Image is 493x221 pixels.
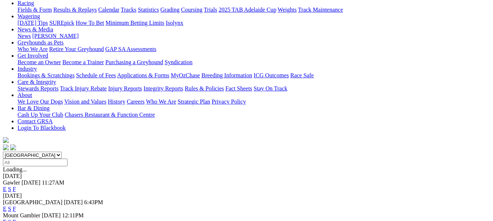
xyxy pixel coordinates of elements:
[64,98,106,105] a: Vision and Values
[108,98,125,105] a: History
[42,179,65,186] span: 11:27AM
[171,72,200,78] a: MyOzChase
[3,137,9,143] img: logo-grsa-white.png
[178,98,210,105] a: Strategic Plan
[18,46,48,52] a: Who We Are
[60,85,107,92] a: Track Injury Rebate
[166,20,183,26] a: Isolynx
[18,85,58,92] a: Stewards Reports
[18,7,490,13] div: Racing
[290,72,313,78] a: Race Safe
[254,72,289,78] a: ICG Outcomes
[18,46,490,53] div: Greyhounds as Pets
[18,98,63,105] a: We Love Our Dogs
[185,85,224,92] a: Rules & Policies
[76,72,116,78] a: Schedule of Fees
[62,59,104,65] a: Become a Trainer
[32,33,78,39] a: [PERSON_NAME]
[146,98,176,105] a: Who We Are
[18,125,66,131] a: Login To Blackbook
[18,26,53,32] a: News & Media
[18,118,53,124] a: Contact GRSA
[13,206,16,212] a: F
[3,212,41,218] span: Mount Gambier
[13,186,16,192] a: F
[212,98,246,105] a: Privacy Policy
[298,7,343,13] a: Track Maintenance
[127,98,145,105] a: Careers
[18,59,490,66] div: Get Involved
[3,179,20,186] span: Gawler
[18,39,63,46] a: Greyhounds as Pets
[3,199,62,205] span: [GEOGRAPHIC_DATA]
[204,7,217,13] a: Trials
[201,72,252,78] a: Breeding Information
[3,206,7,212] a: E
[278,7,297,13] a: Weights
[219,7,276,13] a: 2025 TAB Adelaide Cup
[98,7,119,13] a: Calendar
[3,186,7,192] a: E
[3,166,27,172] span: Loading...
[3,144,9,150] img: facebook.svg
[105,46,157,52] a: GAP SA Assessments
[117,72,169,78] a: Applications & Forms
[18,33,31,39] a: News
[3,159,68,166] input: Select date
[18,59,61,65] a: Become an Owner
[165,59,192,65] a: Syndication
[18,112,490,118] div: Bar & Dining
[10,144,16,150] img: twitter.svg
[18,112,63,118] a: Cash Up Your Club
[64,199,83,205] span: [DATE]
[62,212,84,218] span: 12:11PM
[8,186,11,192] a: S
[3,193,490,199] div: [DATE]
[18,20,48,26] a: [DATE] Tips
[18,85,490,92] div: Care & Integrity
[18,7,52,13] a: Fields & Form
[138,7,159,13] a: Statistics
[18,13,40,19] a: Wagering
[18,105,50,111] a: Bar & Dining
[121,7,136,13] a: Tracks
[84,199,103,205] span: 6:43PM
[18,53,48,59] a: Get Involved
[8,206,11,212] a: S
[161,7,180,13] a: Grading
[3,173,490,179] div: [DATE]
[49,46,104,52] a: Retire Your Greyhound
[254,85,287,92] a: Stay On Track
[42,212,61,218] span: [DATE]
[49,20,74,26] a: SUREpick
[76,20,104,26] a: How To Bet
[18,72,74,78] a: Bookings & Scratchings
[18,92,32,98] a: About
[143,85,183,92] a: Integrity Reports
[226,85,252,92] a: Fact Sheets
[65,112,155,118] a: Chasers Restaurant & Function Centre
[105,20,164,26] a: Minimum Betting Limits
[108,85,142,92] a: Injury Reports
[18,98,490,105] div: About
[105,59,163,65] a: Purchasing a Greyhound
[18,66,37,72] a: Industry
[18,33,490,39] div: News & Media
[53,7,97,13] a: Results & Replays
[18,72,490,79] div: Industry
[18,79,56,85] a: Care & Integrity
[181,7,203,13] a: Coursing
[18,20,490,26] div: Wagering
[22,179,41,186] span: [DATE]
